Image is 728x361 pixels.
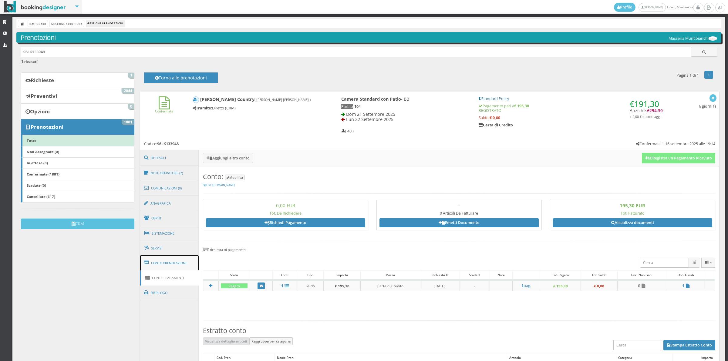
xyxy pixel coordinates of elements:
b: 96LK133948 [157,141,179,146]
h5: Pagina 1 di 1 [676,73,699,78]
h5: ( 40 ) [341,129,354,133]
div: Importo [324,271,360,279]
span: € [647,108,663,113]
a: Conti e Pagamenti [140,270,199,286]
div: Stato [219,271,250,279]
h5: Pagamento pari a REGISTRATO [479,104,663,113]
a: [URL][DOMAIN_NAME] [203,183,235,187]
a: Confermata [155,104,173,113]
b: Camera Standard con Patio [341,96,401,102]
a: Tutte [21,135,134,146]
b: Confermate (1881) [27,172,59,176]
b: 1 [281,283,283,289]
b: Opzioni [30,108,50,115]
li: Gestione Prenotazioni [86,20,125,27]
div: Pagato [221,283,248,289]
input: Ricerca cliente - (inserisci il codice, il nome, il cognome, il numero di telefono o la mail) [21,47,691,57]
strong: € 0,00 [490,115,500,120]
a: Sistemazione [140,226,199,241]
span: € [630,99,659,109]
a: Scadute (0) [21,180,134,191]
h4: - BB [341,96,470,102]
a: Gestione Struttura [50,20,84,27]
b: € 0,00 [594,283,604,288]
h3: 0,00 EUR [206,203,365,208]
h5: Tot. Fatturato [553,211,712,216]
span: 1 [128,73,134,78]
a: Confermate (1881) [21,169,134,180]
div: Tot. Pagato [540,271,581,279]
a: Conto Prenotazione [140,255,199,271]
a: Preventivi 2044 [21,88,134,104]
button: Registra un Pagamento Ricevuto [642,153,715,163]
b: Cancellate (617) [27,194,55,199]
a: 1 [704,71,713,79]
button: Aggiungi altro conto [203,153,253,163]
h3: Conto: [203,173,715,181]
a: Riepilogo [140,285,199,301]
a: In attesa (0) [21,157,134,169]
h5: - [341,104,470,109]
strong: € 195,30 [514,103,529,109]
b: Scadute (0) [27,183,46,188]
b: Non Assegnate (0) [27,149,59,154]
input: Cerca [640,258,689,268]
div: Note [490,271,512,279]
h6: ( ) [21,60,717,64]
div: Scade il [460,271,490,279]
b: Tutte [27,138,36,143]
button: Torna alle prenotazioni [144,72,218,83]
h3: Prenotazioni [21,34,717,42]
div: Conti [273,271,297,279]
a: Richiedi Pagamento [206,218,365,227]
h5: Diretto (CRM) [193,106,321,110]
span: lunedì, 22 settembre [614,3,693,12]
a: Ospiti [140,210,199,226]
a: Prenotazioni 1881 [21,119,134,135]
small: + 4,00 € di costi agg. [630,114,661,119]
a: Comunicazioni (0) [140,180,199,196]
a: Non Assegnate (0) [21,146,134,158]
a: Note Operatore (2) [140,165,199,181]
b: Prenotazioni [31,123,63,130]
h4: Torna alle prenotazioni [151,75,211,85]
a: 1 [668,283,704,288]
span: Partito [341,104,353,109]
a: Richieste 1 [21,72,134,88]
input: Cerca [613,340,662,350]
span: 294,30 [649,108,663,113]
b: Tramite: [193,105,212,111]
img: 56db488bc92111ef969d06d5a9c234c7.png [709,36,717,41]
h4: Anzichè: [630,96,663,119]
a: Servizi [140,241,199,256]
div: Doc. Non Fisc. [618,271,666,279]
td: - [460,280,490,291]
div: Mezzo [361,271,420,279]
button: Stampa Estratto Conto [663,340,715,350]
h3: -- [379,203,539,208]
b: 195,30 EUR [620,202,645,209]
h4: 1 [203,247,715,252]
h5: 0 Articoli Da Fatturare [379,211,539,216]
td: Saldo [297,280,324,291]
h5: pag. [515,283,538,288]
b: Carta di Credito [479,122,513,128]
a: Cancellate (617) [21,191,134,202]
b: € 195,30 [335,283,349,288]
b: [PERSON_NAME] Country [200,96,311,102]
a: Profilo [614,3,636,12]
b: 104 [354,104,361,109]
h5: Tot. Da Richiedere [206,211,365,216]
a: Dettagli [140,150,199,166]
b: € 195,30 [553,283,568,288]
h5: 6 giorni fa [699,104,716,109]
div: Tipo [297,271,323,279]
div: Doc. Fiscali [666,271,706,279]
a: 1 [275,283,295,288]
button: CRM [21,219,134,229]
a: Visualizza documenti [553,218,712,227]
h3: Estratto conto [203,327,715,335]
b: Preventivi [31,92,57,99]
a: Emetti Documento [379,218,539,227]
h5: Codice: [144,142,179,146]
